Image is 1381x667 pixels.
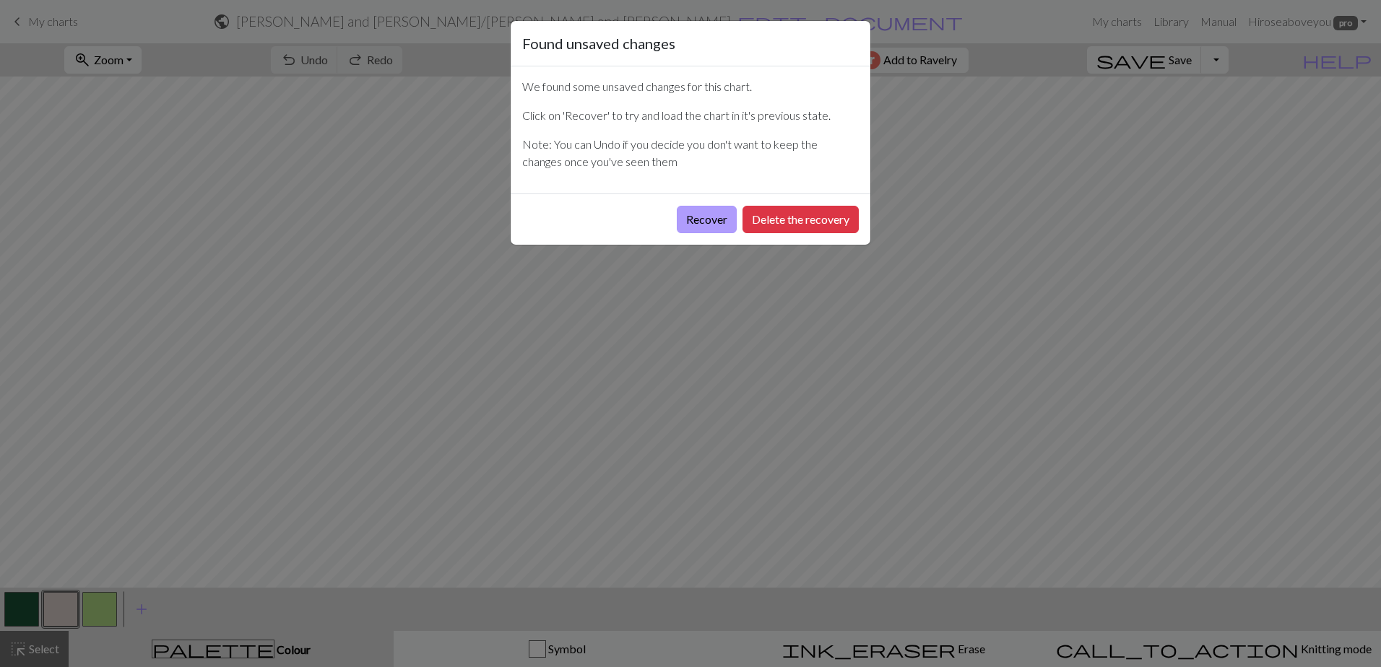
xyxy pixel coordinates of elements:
p: Click on 'Recover' to try and load the chart in it's previous state. [522,107,859,124]
button: Recover [677,206,737,233]
p: Note: You can Undo if you decide you don't want to keep the changes once you've seen them [522,136,859,170]
button: Delete the recovery [743,206,859,233]
p: We found some unsaved changes for this chart. [522,78,859,95]
h5: Found unsaved changes [522,32,675,54]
